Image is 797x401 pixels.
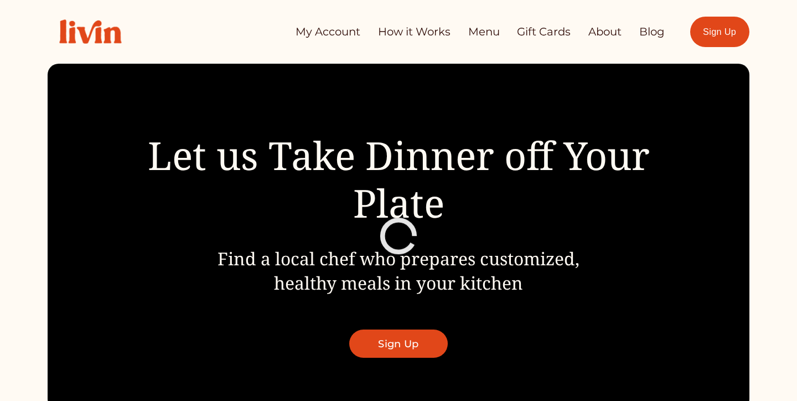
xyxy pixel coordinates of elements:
span: Find a local chef who prepares customized, healthy meals in your kitchen [218,246,579,294]
a: How it Works [378,21,451,43]
a: About [588,21,622,43]
a: Gift Cards [517,21,571,43]
a: Sign Up [690,17,749,47]
span: Let us Take Dinner off Your Plate [148,128,660,229]
a: My Account [296,21,360,43]
a: Sign Up [349,330,447,358]
a: Menu [468,21,500,43]
a: Blog [639,21,665,43]
img: Livin [48,8,133,55]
